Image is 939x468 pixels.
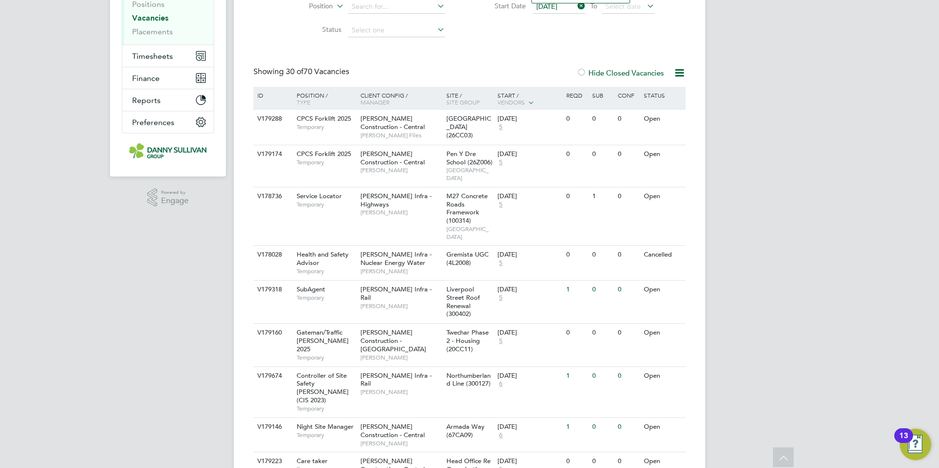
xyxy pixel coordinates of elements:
[297,150,351,158] span: CPCS Forklift 2025
[564,367,589,385] div: 1
[564,187,589,206] div: 0
[297,114,351,123] span: CPCS Forklift 2025
[360,150,425,166] span: [PERSON_NAME] Construction - Central
[615,145,641,163] div: 0
[297,201,356,208] span: Temporary
[289,87,358,110] div: Position /
[122,89,214,111] button: Reports
[360,422,425,439] span: [PERSON_NAME] Construction - Central
[297,422,354,431] span: Night Site Manager
[497,380,504,388] span: 6
[641,367,684,385] div: Open
[161,188,189,197] span: Powered by
[255,324,289,342] div: V179160
[590,367,615,385] div: 0
[497,115,561,123] div: [DATE]
[497,431,504,440] span: 6
[497,372,561,380] div: [DATE]
[641,187,684,206] div: Open
[564,324,589,342] div: 0
[132,13,168,23] a: Vacancies
[497,294,504,302] span: 5
[615,110,641,128] div: 0
[297,405,356,413] span: Temporary
[564,145,589,163] div: 0
[446,98,480,106] span: Site Group
[497,329,561,337] div: [DATE]
[360,98,389,106] span: Manager
[564,87,589,104] div: Reqd
[360,192,432,208] span: [PERSON_NAME] Infra - Highways
[615,418,641,436] div: 0
[446,250,489,267] span: Gremista UGC (4L2008)
[564,110,589,128] div: 0
[590,87,615,104] div: Sub
[297,98,310,106] span: Type
[360,328,426,353] span: [PERSON_NAME] Construction - [GEOGRAPHIC_DATA]
[147,188,189,207] a: Powered byEngage
[497,259,504,267] span: 5
[297,431,356,439] span: Temporary
[641,145,684,163] div: Open
[590,145,615,163] div: 0
[360,440,442,447] span: [PERSON_NAME]
[360,250,432,267] span: [PERSON_NAME] Infra - Nuclear Energy Water
[615,246,641,264] div: 0
[360,285,432,302] span: [PERSON_NAME] Infra - Rail
[358,87,444,110] div: Client Config /
[255,367,289,385] div: V179674
[446,166,493,182] span: [GEOGRAPHIC_DATA]
[297,250,349,267] span: Health and Safety Advisor
[446,328,489,353] span: Twechar Phase 2 - Housing (20CC11)
[132,27,173,36] a: Placements
[641,418,684,436] div: Open
[360,208,442,216] span: [PERSON_NAME]
[132,118,174,127] span: Preferences
[360,267,442,275] span: [PERSON_NAME]
[497,286,561,294] div: [DATE]
[297,123,356,131] span: Temporary
[900,429,931,460] button: Open Resource Center, 13 new notifications
[590,187,615,206] div: 1
[446,225,493,240] span: [GEOGRAPHIC_DATA]
[606,2,641,11] span: Select date
[255,110,289,128] div: V179288
[590,246,615,264] div: 0
[253,67,351,77] div: Showing
[286,67,349,77] span: 70 Vacancies
[255,145,289,163] div: V179174
[255,281,289,299] div: V179318
[276,1,333,11] label: Position
[297,328,349,353] span: Gateman/Traffic [PERSON_NAME] 2025
[497,337,504,345] span: 5
[122,67,214,89] button: Finance
[297,267,356,275] span: Temporary
[590,418,615,436] div: 0
[899,436,908,448] div: 13
[564,281,589,299] div: 1
[132,96,161,105] span: Reports
[122,143,214,159] a: Go to home page
[360,302,442,310] span: [PERSON_NAME]
[641,110,684,128] div: Open
[285,25,341,34] label: Status
[444,87,496,110] div: Site /
[360,388,442,396] span: [PERSON_NAME]
[590,324,615,342] div: 0
[641,281,684,299] div: Open
[564,246,589,264] div: 0
[360,114,425,131] span: [PERSON_NAME] Construction - Central
[360,371,432,388] span: [PERSON_NAME] Infra - Rail
[641,324,684,342] div: Open
[132,74,160,83] span: Finance
[297,457,328,465] span: Care taker
[497,423,561,431] div: [DATE]
[495,87,564,111] div: Start /
[641,87,684,104] div: Status
[122,111,214,133] button: Preferences
[297,371,349,405] span: Controller of Site Safety [PERSON_NAME] (CIS 2023)
[615,367,641,385] div: 0
[446,371,491,388] span: Northumberland Line (300127)
[615,281,641,299] div: 0
[497,192,561,201] div: [DATE]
